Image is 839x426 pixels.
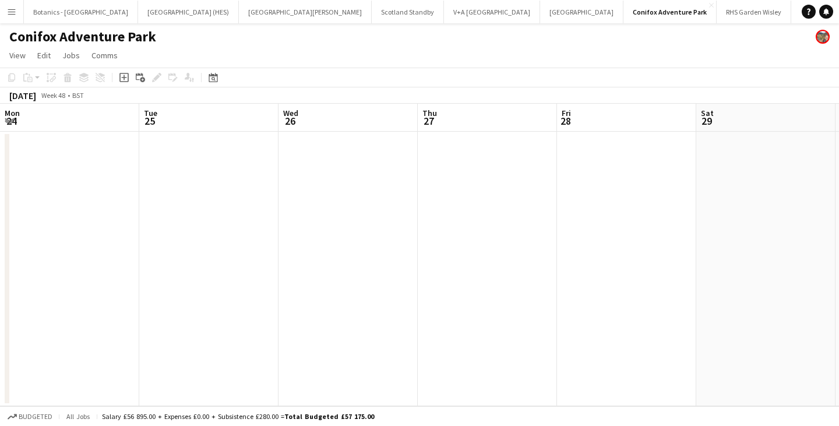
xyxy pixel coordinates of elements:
[6,410,54,423] button: Budgeted
[281,114,298,128] span: 26
[239,1,372,23] button: [GEOGRAPHIC_DATA][PERSON_NAME]
[283,108,298,118] span: Wed
[422,108,437,118] span: Thu
[144,108,157,118] span: Tue
[87,48,122,63] a: Comms
[62,50,80,61] span: Jobs
[623,1,717,23] button: Conifox Adventure Park
[102,412,374,421] div: Salary £56 895.00 + Expenses £0.00 + Subsistence £280.00 =
[72,91,84,100] div: BST
[421,114,437,128] span: 27
[142,114,157,128] span: 25
[58,48,84,63] a: Jobs
[9,28,156,45] h1: Conifox Adventure Park
[64,412,92,421] span: All jobs
[3,114,20,128] span: 24
[372,1,444,23] button: Scotland Standby
[284,412,374,421] span: Total Budgeted £57 175.00
[33,48,55,63] a: Edit
[38,91,68,100] span: Week 48
[5,48,30,63] a: View
[717,1,791,23] button: RHS Garden Wisley
[9,90,36,101] div: [DATE]
[5,108,20,118] span: Mon
[540,1,623,23] button: [GEOGRAPHIC_DATA]
[701,108,714,118] span: Sat
[562,108,571,118] span: Fri
[444,1,540,23] button: V+A [GEOGRAPHIC_DATA]
[24,1,138,23] button: Botanics - [GEOGRAPHIC_DATA]
[9,50,26,61] span: View
[37,50,51,61] span: Edit
[699,114,714,128] span: 29
[19,413,52,421] span: Budgeted
[138,1,239,23] button: [GEOGRAPHIC_DATA] (HES)
[816,30,830,44] app-user-avatar: Alyce Paton
[91,50,118,61] span: Comms
[560,114,571,128] span: 28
